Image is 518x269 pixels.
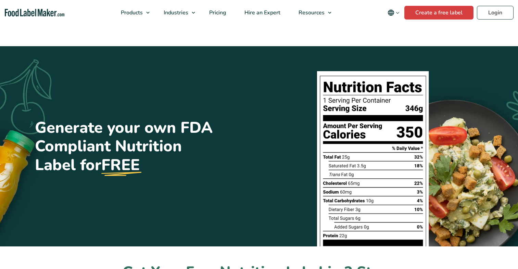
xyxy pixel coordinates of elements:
img: A black and white graphic of a nutrition facts label. [312,67,435,246]
a: Food Label Maker homepage [5,9,64,17]
span: Pricing [207,9,227,16]
span: Industries [162,9,189,16]
button: Change language [383,6,404,20]
span: Products [119,9,143,16]
h1: Generate your own FDA Compliant Nutrition Label for [35,118,220,174]
a: Create a free label [404,6,473,20]
u: FREE [101,156,140,174]
span: Resources [296,9,325,16]
a: Login [477,6,514,20]
span: Hire an Expert [242,9,281,16]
